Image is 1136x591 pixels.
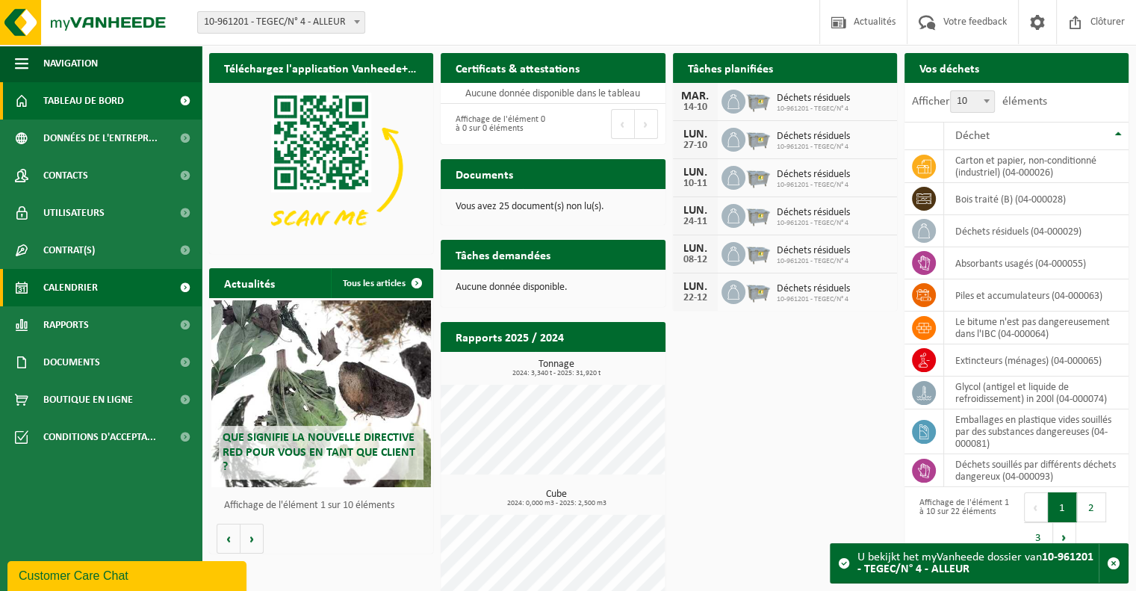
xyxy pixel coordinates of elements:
span: Déchets résiduels [777,207,850,219]
div: 24-11 [680,217,710,227]
img: WB-2500-GAL-GY-04 [745,87,771,113]
h2: Tâches demandées [441,240,565,269]
span: Déchets résiduels [777,93,850,105]
span: 10 [951,91,994,112]
div: U bekijkt het myVanheede dossier van [857,544,1099,583]
td: Aucune donnée disponible dans le tableau [441,83,665,104]
span: 10-961201 - TEGEC/N° 4 [777,295,850,304]
h2: Certificats & attestations [441,53,595,82]
td: Piles et accumulateurs (04-000063) [944,279,1129,312]
span: 10-961201 - TEGEC/N° 4 [777,181,850,190]
span: Déchets résiduels [777,169,850,181]
td: carton et papier, non-conditionné (industriel) (04-000026) [944,150,1129,183]
span: Contacts [43,157,88,194]
span: Utilisateurs [43,194,105,232]
span: Navigation [43,45,98,82]
span: 10-961201 - TEGEC/N° 4 [777,257,850,266]
span: 10-961201 - TEGEC/N° 4 [777,219,850,228]
span: Déchets résiduels [777,131,850,143]
span: Documents [43,344,100,381]
a: Consulter les rapports [536,351,664,381]
button: 1 [1048,492,1077,522]
span: Tableau de bord [43,82,124,120]
span: Déchet [955,130,990,142]
span: 10-961201 - TEGEC/N° 4 [777,143,850,152]
h3: Tonnage [448,359,665,377]
h2: Documents [441,159,528,188]
p: Aucune donnée disponible. [456,282,650,293]
td: absorbants usagés (04-000055) [944,247,1129,279]
div: 22-12 [680,293,710,303]
img: WB-2500-GAL-GY-04 [745,126,771,151]
div: 27-10 [680,140,710,151]
span: 10-961201 - TEGEC/N° 4 - ALLEUR [198,12,364,33]
p: Affichage de l'élément 1 sur 10 éléments [224,501,426,511]
td: extincteurs (ménages) (04-000065) [944,344,1129,377]
p: Vous avez 25 document(s) non lu(s). [456,202,650,212]
div: Affichage de l'élément 0 à 0 sur 0 éléments [448,108,545,140]
img: WB-2500-GAL-GY-04 [745,240,771,265]
button: Previous [1024,492,1048,522]
strong: 10-961201 - TEGEC/N° 4 - ALLEUR [857,551,1093,575]
div: LUN. [680,281,710,293]
span: 2024: 3,340 t - 2025: 31,920 t [448,370,665,377]
td: Le bitume n'est pas dangereusement dans l'IBC (04-000064) [944,312,1129,344]
button: 2 [1077,492,1106,522]
h3: Cube [448,489,665,507]
span: Conditions d'accepta... [43,418,156,456]
div: Affichage de l'élément 1 à 10 sur 22 éléments [912,491,1009,554]
button: Next [635,109,658,139]
div: 08-12 [680,255,710,265]
td: glycol (antigel et liquide de refroidissement) in 200l (04-000074) [944,377,1129,409]
div: LUN. [680,205,710,217]
img: WB-2500-GAL-GY-04 [745,278,771,303]
span: Boutique en ligne [43,381,133,418]
label: Afficher éléments [912,96,1047,108]
h2: Actualités [209,268,290,297]
span: Rapports [43,306,89,344]
td: déchets résiduels (04-000029) [944,215,1129,247]
div: LUN. [680,129,710,140]
button: Volgende [240,524,264,554]
img: WB-2500-GAL-GY-04 [745,202,771,227]
img: WB-2500-GAL-GY-04 [745,164,771,189]
a: Que signifie la nouvelle directive RED pour vous en tant que client ? [211,300,431,487]
span: 10-961201 - TEGEC/N° 4 [777,105,850,114]
span: Calendrier [43,269,98,306]
div: LUN. [680,243,710,255]
h2: Tâches planifiées [673,53,788,82]
td: déchets souillés par différents déchets dangereux (04-000093) [944,454,1129,487]
div: MAR. [680,90,710,102]
span: Contrat(s) [43,232,95,269]
span: Que signifie la nouvelle directive RED pour vous en tant que client ? [223,432,415,472]
img: Download de VHEPlus App [209,83,433,251]
button: Previous [611,109,635,139]
span: 10-961201 - TEGEC/N° 4 - ALLEUR [197,11,365,34]
td: bois traité (B) (04-000028) [944,183,1129,215]
span: Déchets résiduels [777,245,850,257]
td: emballages en plastique vides souillés par des substances dangereuses (04-000081) [944,409,1129,454]
h2: Téléchargez l'application Vanheede+ maintenant! [209,53,433,82]
div: LUN. [680,167,710,179]
span: Données de l'entrepr... [43,120,158,157]
span: Déchets résiduels [777,283,850,295]
button: Next [1053,522,1076,552]
button: Vorige [217,524,240,554]
div: 14-10 [680,102,710,113]
h2: Vos déchets [904,53,994,82]
a: Tous les articles [331,268,432,298]
button: 3 [1024,522,1053,552]
span: 10 [950,90,995,113]
span: 2024: 0,000 m3 - 2025: 2,500 m3 [448,500,665,507]
div: 10-11 [680,179,710,189]
h2: Rapports 2025 / 2024 [441,322,579,351]
iframe: chat widget [7,558,249,591]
